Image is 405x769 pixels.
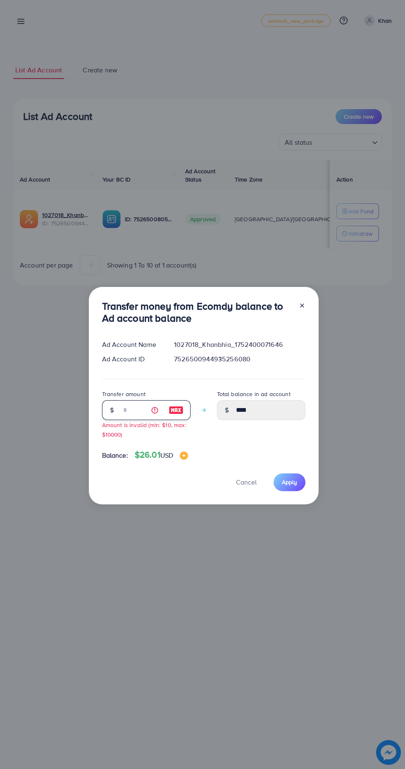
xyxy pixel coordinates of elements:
div: 1027018_Khanbhia_1752400071646 [167,340,312,349]
div: Ad Account Name [95,340,168,349]
img: image [180,451,188,460]
span: Balance: [102,451,128,460]
div: Ad Account ID [95,354,168,364]
span: Cancel [236,478,257,487]
div: 7526500944935256080 [167,354,312,364]
span: USD [160,451,173,460]
h4: $26.01 [135,450,188,460]
label: Transfer amount [102,390,145,398]
small: Amount is invalid (min: $10, max: $10000) [102,421,186,438]
span: Apply [282,478,297,486]
button: Apply [274,473,305,491]
label: Total balance in ad account [217,390,291,398]
button: Cancel [226,473,267,491]
h3: Transfer money from Ecomdy balance to Ad account balance [102,300,292,324]
img: image [169,405,183,415]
